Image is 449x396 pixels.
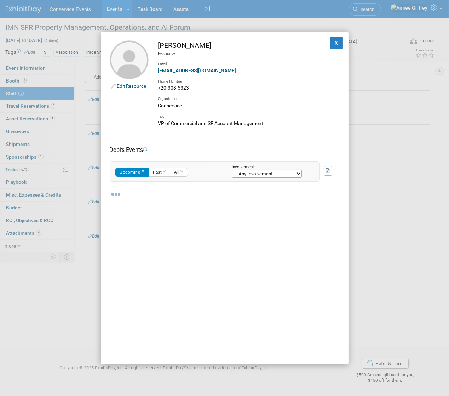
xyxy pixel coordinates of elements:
[170,168,188,177] button: All
[158,112,325,120] div: Title
[158,102,325,109] div: Conservice
[158,120,325,127] div: VP of Commercial and SF Account Management
[158,77,325,85] div: Phone Number
[232,165,309,170] div: Involvement
[149,168,170,177] button: Past
[111,193,120,195] img: loading...
[117,83,146,89] a: Edit Resource
[110,146,334,154] div: Debi's Events
[115,168,149,177] button: Upcoming
[158,40,325,51] div: [PERSON_NAME]
[158,84,325,92] div: 720.308.5323
[330,37,343,49] button: X
[158,51,325,57] div: Resource
[158,57,325,67] div: Email
[110,40,149,79] img: Debi McNeany
[158,68,236,73] a: [EMAIL_ADDRESS][DOMAIN_NAME]
[158,94,325,102] div: Organization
